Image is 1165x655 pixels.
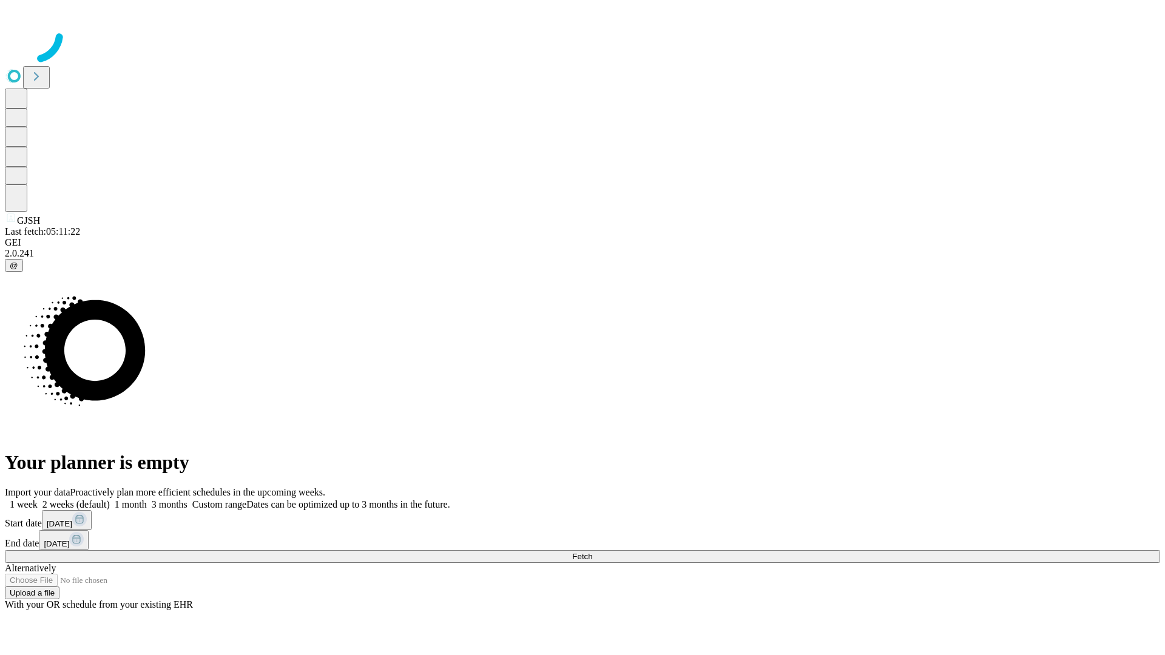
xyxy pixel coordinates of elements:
[47,519,72,528] span: [DATE]
[5,451,1160,474] h1: Your planner is empty
[39,530,89,550] button: [DATE]
[42,499,110,509] span: 2 weeks (default)
[5,487,70,497] span: Import your data
[44,539,69,548] span: [DATE]
[5,226,80,237] span: Last fetch: 05:11:22
[115,499,147,509] span: 1 month
[5,563,56,573] span: Alternatively
[10,499,38,509] span: 1 week
[572,552,592,561] span: Fetch
[246,499,450,509] span: Dates can be optimized up to 3 months in the future.
[70,487,325,497] span: Proactively plan more efficient schedules in the upcoming weeks.
[17,215,40,226] span: GJSH
[5,550,1160,563] button: Fetch
[5,586,59,599] button: Upload a file
[5,259,23,272] button: @
[152,499,187,509] span: 3 months
[5,237,1160,248] div: GEI
[5,599,193,610] span: With your OR schedule from your existing EHR
[5,530,1160,550] div: End date
[192,499,246,509] span: Custom range
[5,510,1160,530] div: Start date
[10,261,18,270] span: @
[42,510,92,530] button: [DATE]
[5,248,1160,259] div: 2.0.241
